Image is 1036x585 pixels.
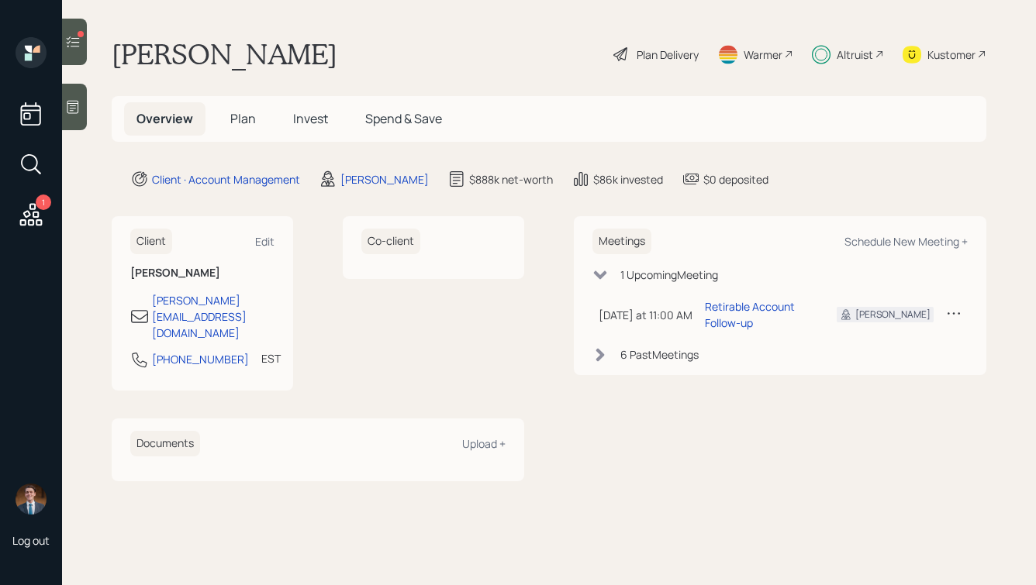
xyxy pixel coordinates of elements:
div: Kustomer [927,46,976,63]
h6: [PERSON_NAME] [130,267,275,280]
h1: [PERSON_NAME] [112,37,337,71]
span: Spend & Save [365,110,442,127]
div: Client · Account Management [152,171,300,188]
div: [PHONE_NUMBER] [152,351,249,367]
div: EST [261,350,281,366]
div: Altruist [837,46,873,63]
div: Edit [255,234,275,249]
span: Invest [293,110,328,127]
div: Warmer [744,46,782,63]
div: [PERSON_NAME] [340,171,429,188]
div: $0 deposited [703,171,768,188]
h6: Client [130,229,172,254]
div: Plan Delivery [637,46,699,63]
div: Upload + [462,436,506,451]
div: 1 [36,194,51,210]
div: [DATE] at 11:00 AM [599,307,692,323]
div: [PERSON_NAME] [855,308,931,322]
h6: Meetings [592,229,651,254]
h6: Co-client [361,229,420,254]
div: $86k invested [593,171,663,188]
span: Plan [230,110,256,127]
div: Log out [12,533,50,548]
div: 6 Past Meeting s [620,346,699,363]
div: Schedule New Meeting + [844,234,968,249]
div: $888k net-worth [469,171,553,188]
div: Retirable Account Follow-up [705,298,812,331]
img: hunter_neumayer.jpg [16,483,47,514]
h6: Documents [130,431,200,456]
span: Overview [136,110,193,127]
div: 1 Upcoming Meeting [620,267,718,283]
div: [PERSON_NAME][EMAIL_ADDRESS][DOMAIN_NAME] [152,292,275,341]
